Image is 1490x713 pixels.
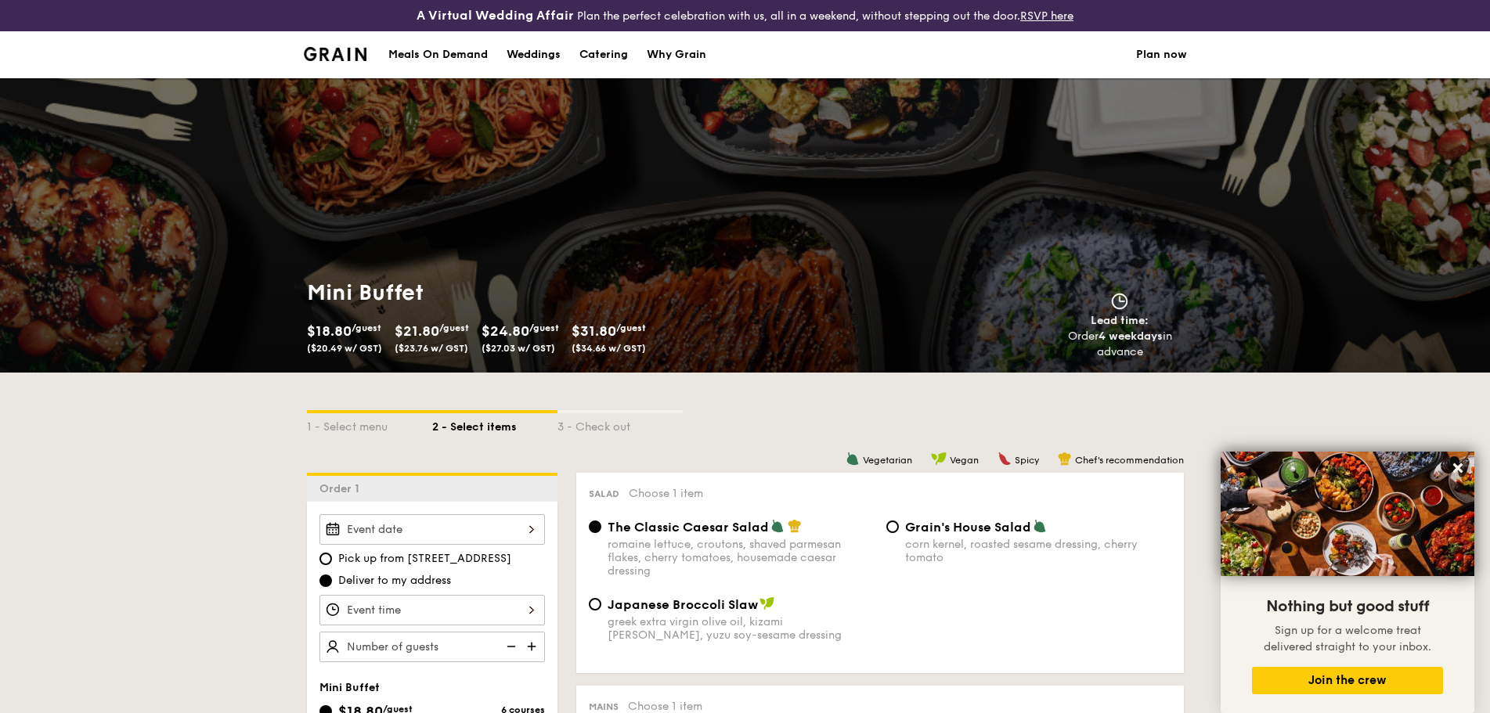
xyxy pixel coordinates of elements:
h1: Mini Buffet [307,279,739,307]
a: Weddings [497,31,570,78]
a: Why Grain [637,31,716,78]
a: RSVP here [1020,9,1073,23]
div: 2 - Select items [432,413,557,435]
h4: A Virtual Wedding Affair [417,6,574,25]
div: Meals On Demand [388,31,488,78]
span: /guest [352,322,381,333]
span: Chef's recommendation [1075,455,1184,466]
div: Plan the perfect celebration with us, all in a weekend, without stepping out the door. [294,6,1196,25]
span: Pick up from [STREET_ADDRESS] [338,551,511,567]
div: Catering [579,31,628,78]
img: icon-chef-hat.a58ddaea.svg [788,519,802,533]
span: Nothing but good stuff [1266,597,1429,616]
strong: 4 weekdays [1099,329,1163,343]
img: icon-add.58712e84.svg [521,632,545,661]
div: greek extra virgin olive oil, kizami [PERSON_NAME], yuzu soy-sesame dressing [608,615,874,642]
img: icon-spicy.37a8142b.svg [998,452,1012,466]
span: Choose 1 item [629,487,703,500]
input: Japanese Broccoli Slawgreek extra virgin olive oil, kizami [PERSON_NAME], yuzu soy-sesame dressing [589,598,601,610]
span: Deliver to my address [338,573,451,589]
span: Vegetarian [863,455,912,466]
img: icon-vegetarian.fe4039eb.svg [1033,519,1047,533]
span: Salad [589,488,619,499]
img: icon-vegan.f8ff3823.svg [759,596,775,610]
span: /guest [616,322,646,333]
img: icon-reduce.1d2dbef1.svg [498,632,521,661]
input: The Classic Caesar Saladromaine lettuce, croutons, shaved parmesan flakes, cherry tomatoes, house... [589,520,601,533]
span: Japanese Broccoli Slaw [608,597,758,612]
input: Event time [319,595,545,625]
a: Meals On Demand [379,31,497,78]
span: Lead time: [1091,314,1149,327]
span: Grain's House Salad [905,520,1031,535]
img: icon-clock.2db775ea.svg [1108,293,1131,310]
span: ($20.49 w/ GST) [307,343,382,354]
span: Spicy [1015,455,1039,466]
div: 3 - Check out [557,413,683,435]
div: romaine lettuce, croutons, shaved parmesan flakes, cherry tomatoes, housemade caesar dressing [608,538,874,578]
img: DSC07876-Edit02-Large.jpeg [1221,452,1474,576]
span: Vegan [950,455,979,466]
img: icon-vegan.f8ff3823.svg [931,452,947,466]
span: $24.80 [482,322,529,340]
span: Choose 1 item [628,700,702,713]
div: corn kernel, roasted sesame dressing, cherry tomato [905,538,1171,564]
div: Weddings [507,31,561,78]
span: Sign up for a welcome treat delivered straight to your inbox. [1264,624,1431,654]
span: $31.80 [572,322,616,340]
img: Grain [304,47,367,61]
span: /guest [529,322,559,333]
span: The Classic Caesar Salad [608,520,769,535]
span: /guest [439,322,469,333]
img: icon-chef-hat.a58ddaea.svg [1058,452,1072,466]
input: Deliver to my address [319,574,332,587]
a: Catering [570,31,637,78]
input: Event date [319,514,545,545]
span: ($27.03 w/ GST) [482,343,555,354]
span: ($34.66 w/ GST) [572,343,646,354]
button: Close [1445,456,1470,481]
span: Mini Buffet [319,681,380,694]
img: icon-vegetarian.fe4039eb.svg [846,452,860,466]
button: Join the crew [1252,667,1443,694]
input: Number of guests [319,632,545,662]
img: icon-vegetarian.fe4039eb.svg [770,519,785,533]
span: ($23.76 w/ GST) [395,343,468,354]
input: Grain's House Saladcorn kernel, roasted sesame dressing, cherry tomato [886,520,899,533]
span: Order 1 [319,482,366,495]
div: Order in advance [1050,329,1190,360]
div: 1 - Select menu [307,413,432,435]
a: Plan now [1136,31,1187,78]
input: Pick up from [STREET_ADDRESS] [319,553,332,565]
a: Logotype [304,47,367,61]
div: Why Grain [647,31,706,78]
span: Mains [589,701,619,712]
span: $18.80 [307,322,352,340]
span: $21.80 [395,322,439,340]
